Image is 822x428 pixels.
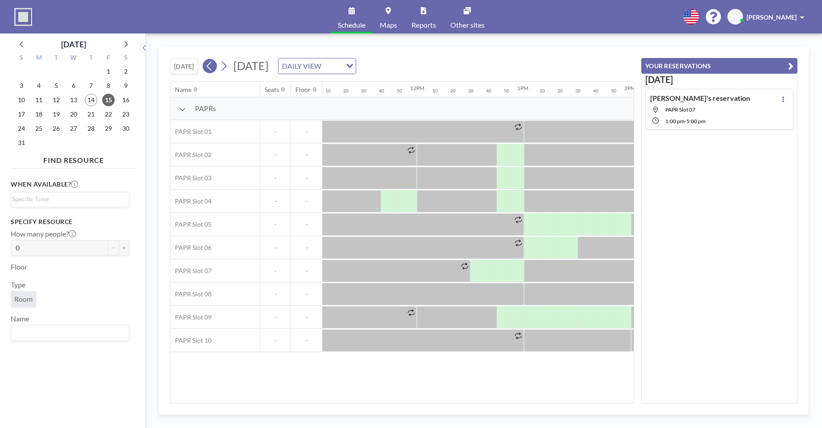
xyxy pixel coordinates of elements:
div: 12PM [410,85,424,91]
h3: [DATE] [645,74,793,85]
label: How many people? [11,229,76,238]
span: Maps [380,21,397,29]
div: 10 [540,88,545,94]
div: 20 [557,88,563,94]
div: 30 [468,88,473,94]
span: PAPR Slot 06 [170,244,212,252]
button: - [108,240,119,255]
div: Floor [295,86,311,94]
span: PAPR Slot 03 [170,174,212,182]
div: 40 [486,88,491,94]
div: Search for option [278,58,356,74]
span: - [291,197,322,205]
span: Saturday, August 30, 2025 [120,122,132,135]
span: Schedule [338,21,365,29]
div: M [30,53,48,64]
div: Search for option [11,325,129,341]
div: F [100,53,117,64]
div: 50 [397,88,402,94]
span: PAPRs [195,104,216,113]
span: - [260,220,291,229]
div: 50 [504,88,509,94]
span: Sunday, August 24, 2025 [15,122,28,135]
span: - [260,313,291,321]
span: Tuesday, August 19, 2025 [50,108,62,121]
span: Friday, August 8, 2025 [102,79,115,92]
div: 50 [611,88,616,94]
span: - [291,267,322,275]
button: YOUR RESERVATIONS [641,58,797,74]
span: PAPR Slot 07 [170,267,212,275]
div: 40 [593,88,598,94]
span: Other sites [450,21,485,29]
span: 5:00 PM [686,118,706,125]
div: 2PM [624,85,635,91]
span: PAPR Slot 10 [170,337,212,345]
div: 10 [325,88,331,94]
h3: Specify resource [11,218,129,226]
input: Search for option [324,60,341,72]
span: Thursday, August 7, 2025 [85,79,97,92]
span: DAILY VIEW [280,60,323,72]
span: [DATE] [233,59,269,72]
span: Monday, August 4, 2025 [33,79,45,92]
div: 1PM [517,85,528,91]
div: 20 [343,88,349,94]
div: Search for option [11,192,129,206]
span: Saturday, August 16, 2025 [120,94,132,106]
span: Friday, August 29, 2025 [102,122,115,135]
span: Wednesday, August 6, 2025 [67,79,80,92]
input: Search for option [12,194,124,204]
button: + [119,240,129,255]
label: Name [11,314,29,323]
span: - [260,128,291,136]
span: - [260,267,291,275]
span: Saturday, August 23, 2025 [120,108,132,121]
span: - [685,118,686,125]
span: - [260,337,291,345]
div: Seats [265,86,279,94]
div: T [82,53,100,64]
span: - [291,128,322,136]
div: [DATE] [61,38,86,50]
div: Name [175,86,191,94]
span: PAPR Slot 08 [170,290,212,298]
div: 30 [361,88,366,94]
span: - [291,174,322,182]
span: Wednesday, August 20, 2025 [67,108,80,121]
span: Wednesday, August 13, 2025 [67,94,80,106]
span: Friday, August 1, 2025 [102,65,115,78]
span: PAPR Slot 05 [170,220,212,229]
span: - [260,174,291,182]
span: Tuesday, August 5, 2025 [50,79,62,92]
div: W [65,53,83,64]
span: Sunday, August 17, 2025 [15,108,28,121]
span: - [260,151,291,159]
span: - [260,290,291,298]
h4: FIND RESOURCE [11,152,137,165]
span: Tuesday, August 12, 2025 [50,94,62,106]
span: Friday, August 22, 2025 [102,108,115,121]
span: Room [14,295,33,303]
div: T [48,53,65,64]
div: 30 [575,88,581,94]
div: S [13,53,30,64]
span: Thursday, August 28, 2025 [85,122,97,135]
span: PAPR Slot 01 [170,128,212,136]
img: organization-logo [14,8,32,26]
div: 10 [432,88,438,94]
span: Friday, August 15, 2025 [102,94,115,106]
div: 20 [450,88,456,94]
span: - [291,313,322,321]
span: 1:00 PM [665,118,685,125]
span: - [291,220,322,229]
label: Type [11,280,25,289]
span: - [291,151,322,159]
span: Wednesday, August 27, 2025 [67,122,80,135]
span: - [291,244,322,252]
input: Search for option [12,327,124,339]
span: Thursday, August 21, 2025 [85,108,97,121]
span: - [260,244,291,252]
span: Saturday, August 9, 2025 [120,79,132,92]
label: Floor [11,262,27,271]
